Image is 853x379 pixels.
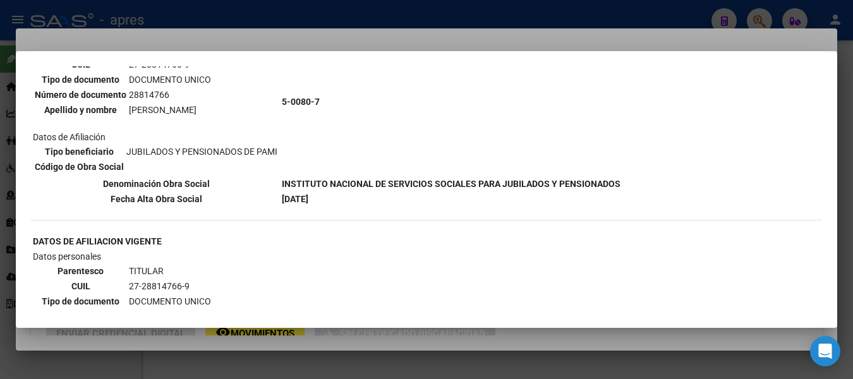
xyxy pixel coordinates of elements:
b: [DATE] [282,194,308,204]
td: 28814766 [128,310,267,323]
b: INSTITUTO NACIONAL DE SERVICIOS SOCIALES PARA JUBILADOS Y PENSIONADOS [282,179,620,189]
td: Datos personales Datos de Afiliación [32,28,280,176]
th: Parentesco [34,264,127,278]
div: Open Intercom Messenger [810,336,840,366]
th: Apellido y nombre [34,103,127,117]
b: DATOS DE AFILIACION VIGENTE [33,236,162,246]
td: [PERSON_NAME] [128,103,212,117]
td: 27-28814766-9 [128,279,267,293]
th: Fecha Alta Obra Social [32,192,280,206]
th: Código de Obra Social [34,160,124,174]
th: Tipo de documento [34,294,127,308]
td: 28814766 [128,88,212,102]
th: Número de documento [34,88,127,102]
th: Tipo de documento [34,73,127,87]
b: 5-0080-7 [282,97,320,107]
td: DOCUMENTO UNICO [128,73,212,87]
td: DOCUMENTO UNICO [128,294,267,308]
th: Número de documento [34,310,127,323]
td: JUBILADOS Y PENSIONADOS DE PAMI [126,145,278,159]
td: TITULAR [128,264,267,278]
th: Denominación Obra Social [32,177,280,191]
th: Tipo beneficiario [34,145,124,159]
th: CUIL [34,279,127,293]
